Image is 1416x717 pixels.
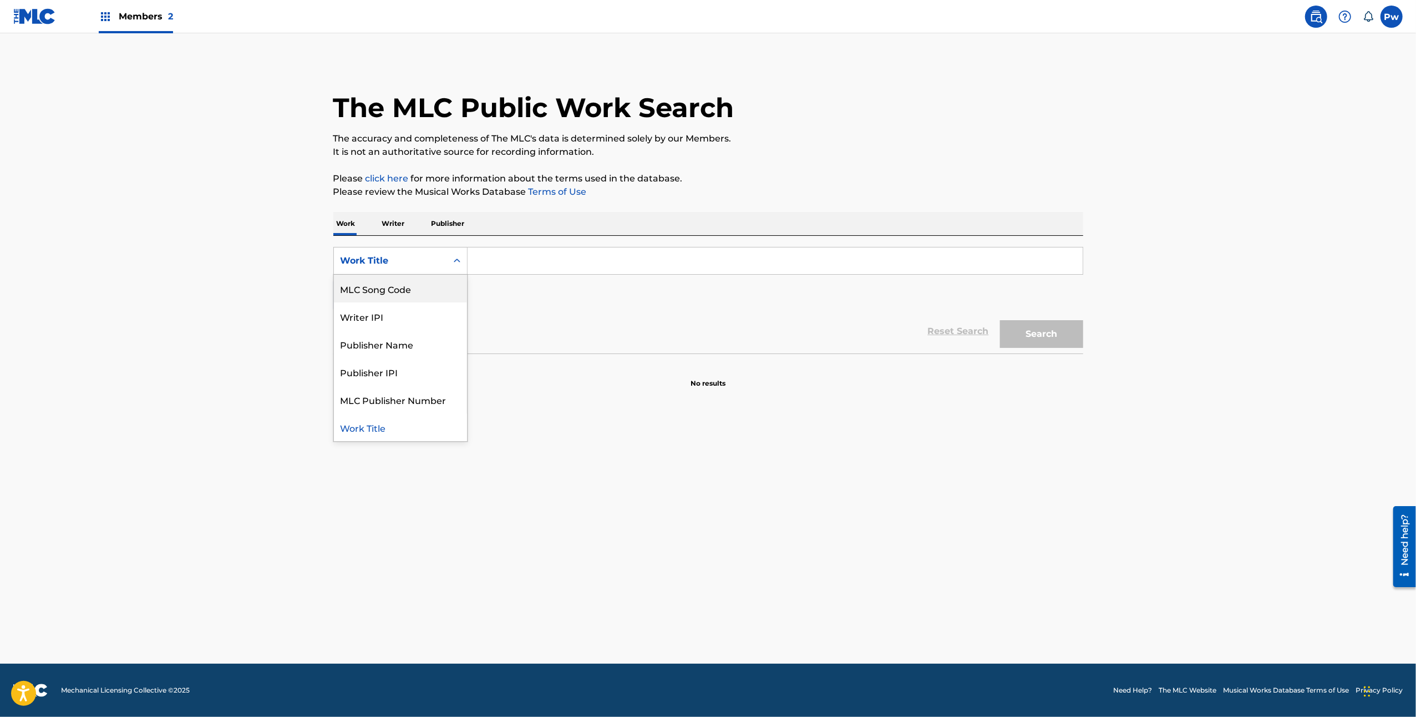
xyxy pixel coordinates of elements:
a: Terms of Use [526,186,587,197]
div: Publisher Name [334,330,467,358]
div: Drag [1364,675,1371,708]
a: The MLC Website [1159,685,1216,695]
a: Public Search [1305,6,1327,28]
div: User Menu [1381,6,1403,28]
span: Mechanical Licensing Collective © 2025 [61,685,190,695]
div: Publisher IPI [334,358,467,386]
img: MLC Logo [13,8,56,24]
p: Work [333,212,359,235]
div: Notifications [1363,11,1374,22]
img: Top Rightsholders [99,10,112,23]
p: Please for more information about the terms used in the database. [333,172,1083,185]
p: Publisher [428,212,468,235]
form: Search Form [333,247,1083,354]
span: 2 [168,11,173,22]
p: Writer [379,212,408,235]
div: Help [1334,6,1356,28]
p: It is not an authoritative source for recording information. [333,145,1083,159]
div: MLC Song Code [334,275,467,302]
div: Work Title [334,413,467,441]
img: logo [13,684,48,697]
div: Work Title [341,254,440,267]
img: search [1310,10,1323,23]
iframe: Chat Widget [1361,664,1416,717]
a: Privacy Policy [1356,685,1403,695]
span: Members [119,10,173,23]
p: No results [691,365,725,388]
div: MLC Publisher Number [334,386,467,413]
iframe: Resource Center [1385,502,1416,591]
div: Writer IPI [334,302,467,330]
h1: The MLC Public Work Search [333,91,734,124]
a: Need Help? [1113,685,1152,695]
p: The accuracy and completeness of The MLC's data is determined solely by our Members. [333,132,1083,145]
a: Musical Works Database Terms of Use [1223,685,1349,695]
p: Please review the Musical Works Database [333,185,1083,199]
img: help [1338,10,1352,23]
a: click here [366,173,409,184]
